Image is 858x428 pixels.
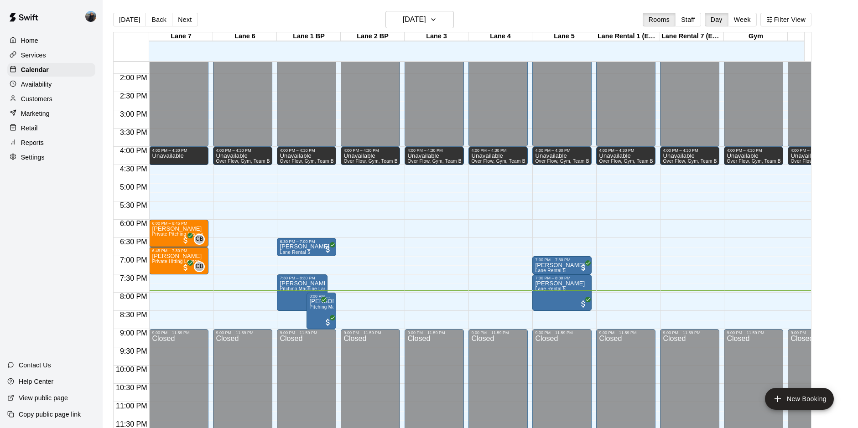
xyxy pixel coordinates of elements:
div: 8:00 PM – 9:00 PM: Phillip Martin [307,293,336,329]
div: 9:00 PM – 11:59 PM [280,330,333,335]
span: 3:30 PM [118,129,150,136]
div: 4:00 PM – 4:30 PM [343,148,397,153]
button: [DATE] [385,11,454,28]
a: Calendar [7,63,95,77]
div: 9:00 PM – 11:59 PM [535,330,589,335]
span: 11:00 PM [114,402,149,410]
span: All customers have paid [579,299,588,309]
button: Week [728,13,757,26]
span: 4:30 PM [118,165,150,173]
button: Back [146,13,172,26]
div: 7:30 PM – 8:30 PM: Isabel Silva [532,274,592,311]
div: 4:00 PM – 4:30 PM: Unavailable [660,147,719,165]
span: 4:00 PM [118,147,150,155]
span: 7:00 PM [118,256,150,264]
span: Over Flow, Gym, Team Book Out, [GEOGRAPHIC_DATA], Lane Rental 1 (Early Bird), Lane Rental 7 (Earl... [407,159,650,164]
span: Lane Rental 5 [280,250,310,255]
div: 9:00 PM – 11:59 PM [152,330,206,335]
div: Lane Rental 1 (Early Bird) [596,32,660,41]
div: 9:00 PM – 11:59 PM [343,330,397,335]
div: 4:00 PM – 4:30 PM [535,148,589,153]
div: 9:00 PM – 11:59 PM [216,330,270,335]
div: Lane 7 [149,32,213,41]
span: Over Flow, Gym, Team Book Out, [GEOGRAPHIC_DATA], Lane Rental 1 (Early Bird), Lane Rental 7 (Earl... [471,159,714,164]
span: All customers have paid [315,299,324,309]
span: 6:30 PM [118,238,150,246]
span: 3:00 PM [118,110,150,118]
span: CB [196,262,203,271]
div: 6:45 PM – 7:30 PM [152,248,206,253]
span: Private Pitching Lesson [152,232,203,237]
a: Marketing [7,107,95,120]
p: Customers [21,94,52,103]
div: Lane 1 BP [277,32,341,41]
span: All customers have paid [323,245,333,254]
div: 7:30 PM – 8:30 PM [535,276,589,280]
span: 2:30 PM [118,92,150,100]
p: Marketing [21,109,50,118]
button: Day [705,13,728,26]
div: Over Flow [788,32,852,41]
p: Availability [21,80,52,89]
button: add [765,388,834,410]
button: Filter View [760,13,811,26]
div: Lane Rental 7 (Early Bird) [660,32,724,41]
div: 4:00 PM – 4:30 PM: Unavailable [405,147,464,165]
span: All customers have paid [181,263,190,272]
a: Services [7,48,95,62]
span: Lane Rental 5 [535,286,566,291]
span: 5:30 PM [118,201,150,209]
div: 9:00 PM – 11:59 PM [407,330,461,335]
span: All customers have paid [181,236,190,245]
button: [DATE] [113,13,146,26]
div: 4:00 PM – 4:30 PM [599,148,653,153]
div: Lane 2 BP [341,32,405,41]
span: Coach Barnett [198,261,205,272]
div: 7:30 PM – 8:30 PM: Phillip Martin [277,274,328,311]
span: Over Flow, Gym, Team Book Out, [GEOGRAPHIC_DATA], Lane Rental 1 (Early Bird), Lane Rental 7 (Earl... [343,159,586,164]
p: Contact Us [19,361,51,370]
span: Lane Rental 5 [535,268,566,273]
span: 7:30 PM [118,274,150,282]
span: Over Flow, Gym, Team Book Out, [GEOGRAPHIC_DATA], Lane Rental 1 (Early Bird), Lane Rental 7 (Earl... [599,159,842,164]
div: 4:00 PM – 4:30 PM [790,148,844,153]
div: 4:00 PM – 4:30 PM: Unavailable [596,147,655,165]
p: Calendar [21,65,49,74]
span: 9:00 PM [118,329,150,337]
span: 8:30 PM [118,311,150,319]
span: 8:00 PM [118,293,150,300]
div: 8:00 PM – 9:00 PM [309,294,333,299]
div: 4:00 PM – 4:30 PM: Unavailable [724,147,783,165]
div: 4:00 PM – 4:30 PM: Unavailable [277,147,336,165]
div: 6:45 PM – 7:30 PM: Private Hitting Lesson [149,247,208,274]
div: Lane 3 [405,32,468,41]
div: 4:00 PM – 4:30 PM: Unavailable [788,147,847,165]
div: 7:30 PM – 8:30 PM [280,276,325,280]
span: 5:00 PM [118,183,150,191]
h6: [DATE] [403,13,426,26]
div: Lane 4 [468,32,532,41]
p: Retail [21,124,38,133]
div: Coach Cruz [83,7,103,26]
div: 4:00 PM – 4:30 PM [280,148,333,153]
a: Home [7,34,95,47]
span: Pitching Machine Lane 1 [309,304,363,309]
div: 4:00 PM – 4:30 PM [407,148,461,153]
span: 6:00 PM [118,220,150,227]
p: Help Center [19,377,53,386]
button: Rooms [643,13,676,26]
a: Customers [7,92,95,106]
p: Reports [21,138,44,147]
p: Services [21,51,46,60]
span: 2:00 PM [118,74,150,82]
img: Coach Cruz [85,11,96,22]
p: Copy public page link [19,410,81,419]
a: Settings [7,150,95,164]
span: 11:30 PM [114,420,149,428]
div: 4:00 PM – 4:30 PM: Unavailable [341,147,400,165]
div: Gym [724,32,788,41]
